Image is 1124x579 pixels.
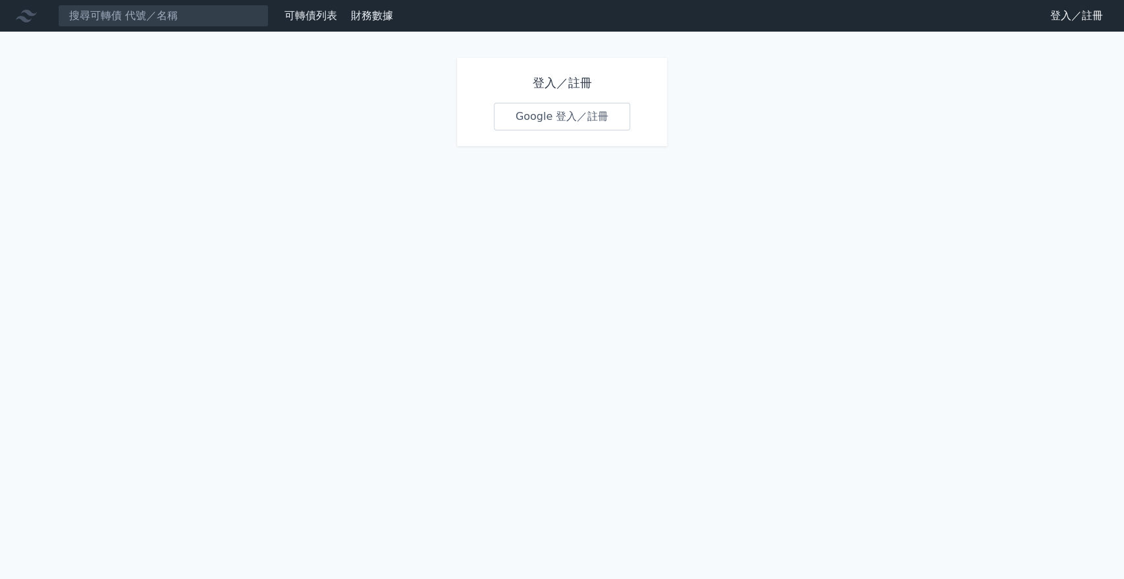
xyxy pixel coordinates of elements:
input: 搜尋可轉債 代號／名稱 [58,5,269,27]
a: 可轉債列表 [284,9,337,22]
h1: 登入／註冊 [494,74,631,92]
a: 財務數據 [351,9,393,22]
a: 登入／註冊 [1040,5,1113,26]
a: Google 登入／註冊 [494,103,631,130]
